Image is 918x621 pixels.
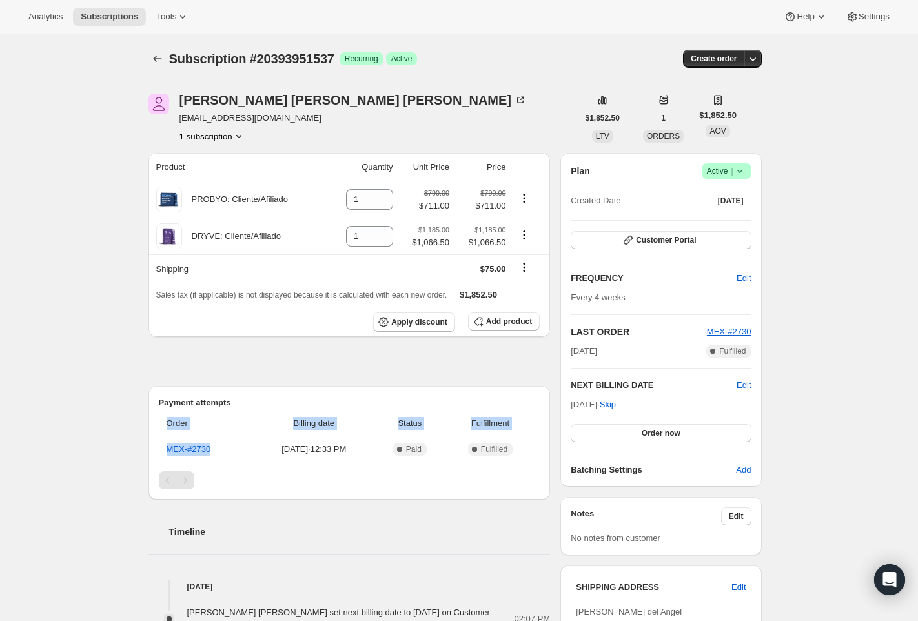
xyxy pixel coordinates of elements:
[571,292,626,302] span: Every 4 weeks
[661,113,666,123] span: 1
[453,153,509,181] th: Price
[724,577,753,598] button: Edit
[571,194,620,207] span: Created Date
[729,268,759,289] button: Edit
[28,12,63,22] span: Analytics
[148,254,329,283] th: Shipping
[571,345,597,358] span: [DATE]
[148,8,197,26] button: Tools
[379,417,441,430] span: Status
[653,109,673,127] button: 1
[419,199,449,212] span: $711.00
[709,127,726,136] span: AOV
[182,193,289,206] div: PROBYO: Cliente/Afiliado
[406,444,422,454] span: Paid
[169,52,334,66] span: Subscription #20393951537
[169,525,551,538] h2: Timeline
[148,580,551,593] h4: [DATE]
[838,8,897,26] button: Settings
[737,272,751,285] span: Edit
[179,112,527,125] span: [EMAIL_ADDRESS][DOMAIN_NAME]
[21,8,70,26] button: Analytics
[480,189,505,197] small: $790.00
[156,187,182,212] img: product img
[514,228,535,242] button: Product actions
[729,511,744,522] span: Edit
[691,54,737,64] span: Create order
[592,394,624,415] button: Skip
[776,8,835,26] button: Help
[586,113,620,123] span: $1,852.50
[457,199,505,212] span: $711.00
[707,325,751,338] button: MEX-#2730
[412,236,449,249] span: $1,066.50
[600,398,616,411] span: Skip
[156,12,176,22] span: Tools
[257,443,371,456] span: [DATE] · 12:33 PM
[257,417,371,430] span: Billing date
[73,8,146,26] button: Subscriptions
[148,94,169,114] span: Arturo Olivares Del Ángel
[859,12,890,22] span: Settings
[514,191,535,205] button: Product actions
[721,507,751,525] button: Edit
[449,417,532,430] span: Fulfillment
[699,109,737,122] span: $1,852.50
[391,54,413,64] span: Active
[167,444,211,454] a: MEX-#2730
[179,130,245,143] button: Product actions
[159,409,253,438] th: Order
[424,189,449,197] small: $790.00
[182,230,281,243] div: DRYVE: Cliente/Afiliado
[514,260,535,274] button: Shipping actions
[468,312,540,331] button: Add product
[480,264,506,274] span: $75.00
[373,312,455,332] button: Apply discount
[728,460,759,480] button: Add
[736,463,751,476] span: Add
[457,236,505,249] span: $1,066.50
[636,235,696,245] span: Customer Portal
[737,379,751,392] button: Edit
[571,231,751,249] button: Customer Portal
[707,327,751,336] a: MEX-#2730
[474,226,505,234] small: $1,185.00
[486,316,532,327] span: Add product
[391,317,447,327] span: Apply discount
[328,153,396,181] th: Quantity
[156,290,447,300] span: Sales tax (if applicable) is not displayed because it is calculated with each new order.
[571,272,737,285] h2: FREQUENCY
[718,196,744,206] span: [DATE]
[707,165,746,178] span: Active
[576,581,731,594] h3: SHIPPING ADDRESS
[571,507,721,525] h3: Notes
[596,132,609,141] span: LTV
[571,165,590,178] h2: Plan
[647,132,680,141] span: ORDERS
[571,400,616,409] span: [DATE] ·
[148,153,329,181] th: Product
[719,346,746,356] span: Fulfilled
[683,50,744,68] button: Create order
[797,12,814,22] span: Help
[397,153,453,181] th: Unit Price
[571,463,736,476] h6: Batching Settings
[731,166,733,176] span: |
[81,12,138,22] span: Subscriptions
[578,109,627,127] button: $1,852.50
[179,94,527,107] div: [PERSON_NAME] [PERSON_NAME] [PERSON_NAME]
[642,428,680,438] span: Order now
[571,325,707,338] h2: LAST ORDER
[571,379,737,392] h2: NEXT BILLING DATE
[710,192,751,210] button: [DATE]
[481,444,507,454] span: Fulfilled
[460,290,497,300] span: $1,852.50
[156,223,182,249] img: product img
[874,564,905,595] div: Open Intercom Messenger
[418,226,449,234] small: $1,185.00
[571,424,751,442] button: Order now
[159,471,540,489] nav: Pagination
[571,533,660,543] span: No notes from customer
